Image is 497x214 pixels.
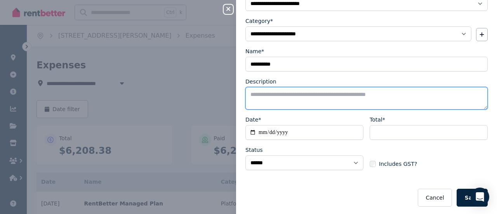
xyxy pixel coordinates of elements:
[379,160,417,168] span: Includes GST?
[245,17,273,25] label: Category*
[245,116,261,124] label: Date*
[245,146,263,154] label: Status
[245,78,276,85] label: Description
[471,188,489,206] div: Open Intercom Messenger
[457,189,488,207] button: Save
[418,189,452,207] button: Cancel
[245,47,264,55] label: Name*
[370,161,376,167] input: Includes GST?
[370,116,385,124] label: Total*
